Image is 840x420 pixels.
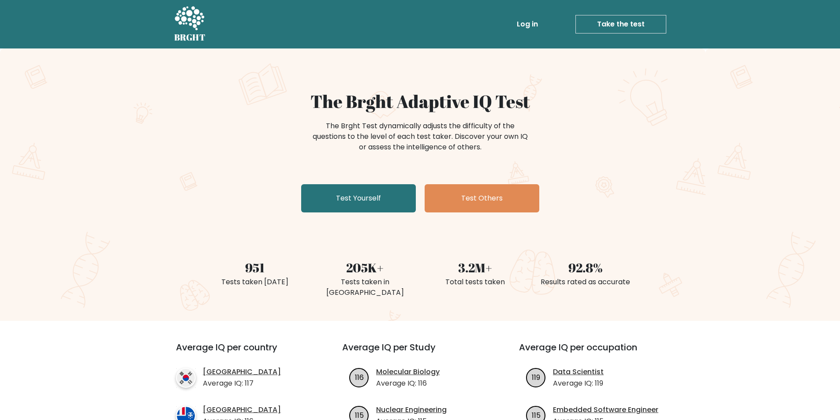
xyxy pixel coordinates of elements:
[426,277,525,287] div: Total tests taken
[203,367,281,377] a: [GEOGRAPHIC_DATA]
[205,258,305,277] div: 951
[203,378,281,389] p: Average IQ: 117
[376,367,440,377] a: Molecular Biology
[553,378,604,389] p: Average IQ: 119
[532,410,541,420] text: 115
[532,372,540,382] text: 119
[376,405,447,415] a: Nuclear Engineering
[536,258,635,277] div: 92.8%
[176,368,196,388] img: country
[426,258,525,277] div: 3.2M+
[342,342,498,363] h3: Average IQ per Study
[376,378,440,389] p: Average IQ: 116
[513,15,541,33] a: Log in
[176,342,310,363] h3: Average IQ per country
[355,372,364,382] text: 116
[174,32,206,43] h5: BRGHT
[553,367,604,377] a: Data Scientist
[425,184,539,212] a: Test Others
[355,410,364,420] text: 115
[310,121,530,152] div: The Brght Test dynamically adjusts the difficulty of the questions to the level of each test take...
[553,405,658,415] a: Embedded Software Engineer
[519,342,675,363] h3: Average IQ per occupation
[301,184,416,212] a: Test Yourself
[575,15,666,33] a: Take the test
[315,277,415,298] div: Tests taken in [GEOGRAPHIC_DATA]
[315,258,415,277] div: 205K+
[536,277,635,287] div: Results rated as accurate
[203,405,281,415] a: [GEOGRAPHIC_DATA]
[205,91,635,112] h1: The Brght Adaptive IQ Test
[205,277,305,287] div: Tests taken [DATE]
[174,4,206,45] a: BRGHT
